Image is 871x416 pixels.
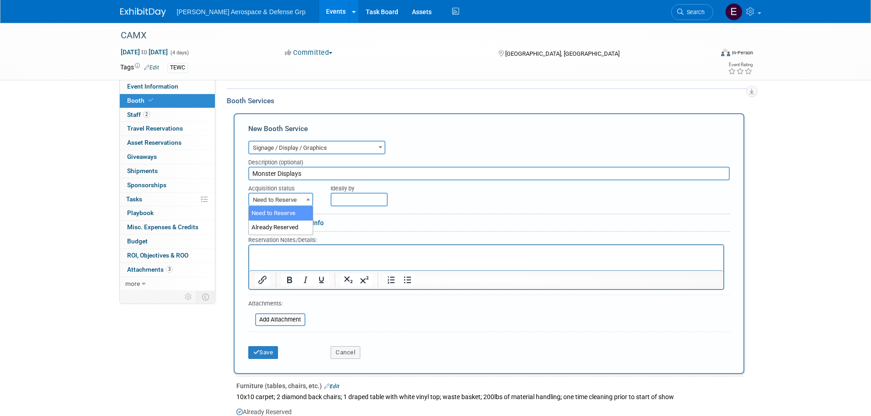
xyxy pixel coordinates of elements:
[170,50,189,56] span: (4 days)
[732,49,753,56] div: In-Person
[248,180,317,193] div: Acquisition status
[249,206,313,221] li: Need to Reserve
[144,64,159,71] a: Edit
[249,221,313,235] li: Already Reserved
[120,277,215,291] a: more
[725,3,743,21] img: Eva Weber
[341,274,356,286] button: Subscript
[177,8,306,16] span: [PERSON_NAME] Aerospace & Defense Grp
[357,274,372,286] button: Superscript
[721,49,730,56] img: Format-Inperson.png
[248,154,730,167] div: Description (optional)
[120,8,166,17] img: ExhibitDay
[236,390,744,403] div: 10x10 carpet; 2 diamond back chairs; 1 draped table with white vinyl top; waste basket; 200lbs of...
[331,180,688,193] div: Ideally by
[127,97,155,104] span: Booth
[248,124,730,138] div: New Booth Service
[127,83,178,90] span: Event Information
[659,47,753,61] div: Event Format
[282,274,297,286] button: Bold
[127,125,183,132] span: Travel Reservations
[227,96,751,106] div: Booth Services
[120,179,215,192] a: Sponsorships
[298,274,313,286] button: Italic
[671,4,713,20] a: Search
[120,249,215,263] a: ROI, Objectives & ROO
[125,280,140,287] span: more
[127,111,150,118] span: Staff
[248,346,278,359] button: Save
[127,153,157,160] span: Giveaways
[314,274,329,286] button: Underline
[181,291,197,303] td: Personalize Event Tab Strip
[118,27,700,44] div: CAMX
[248,193,313,206] span: Need to Reserve
[728,63,753,67] div: Event Rating
[127,167,158,174] span: Shipments
[127,266,173,273] span: Attachments
[120,193,215,206] a: Tasks
[166,266,173,273] span: 3
[120,94,215,108] a: Booth
[120,108,215,122] a: Staff2
[120,63,159,73] td: Tags
[120,263,215,277] a: Attachments3
[324,383,339,390] a: Edit
[684,9,705,16] span: Search
[127,252,188,259] span: ROI, Objectives & ROO
[255,274,270,286] button: Insert/edit link
[127,237,148,245] span: Budget
[120,136,215,150] a: Asset Reservations
[120,80,215,94] a: Event Information
[149,98,153,103] i: Booth reservation complete
[120,150,215,164] a: Giveaways
[127,209,154,216] span: Playbook
[120,164,215,178] a: Shipments
[248,300,305,310] div: Attachments:
[120,206,215,220] a: Playbook
[400,274,415,286] button: Bullet list
[249,142,385,154] span: Signage / Display / Graphics
[126,195,142,203] span: Tasks
[143,111,150,118] span: 2
[196,291,215,303] td: Toggle Event Tabs
[167,63,188,73] div: TEWC
[140,48,149,56] span: to
[331,346,360,359] button: Cancel
[127,139,182,146] span: Asset Reservations
[249,194,312,206] span: Need to Reserve
[120,48,168,56] span: [DATE] [DATE]
[384,274,399,286] button: Numbered list
[249,245,723,270] iframe: Rich Text Area
[282,48,336,58] button: Committed
[120,221,215,234] a: Misc. Expenses & Credits
[120,235,215,248] a: Budget
[127,223,198,231] span: Misc. Expenses & Credits
[505,50,620,57] span: [GEOGRAPHIC_DATA], [GEOGRAPHIC_DATA]
[248,141,385,154] span: Signage / Display / Graphics
[120,122,215,136] a: Travel Reservations
[127,181,166,189] span: Sponsorships
[248,235,724,244] div: Reservation Notes/Details:
[236,381,744,390] div: Furniture (tables, chairs, etc.)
